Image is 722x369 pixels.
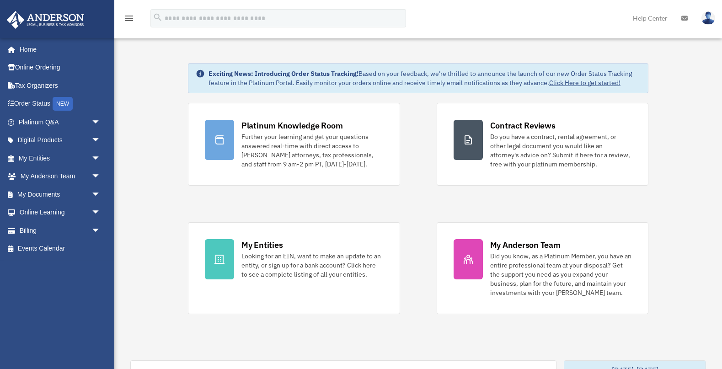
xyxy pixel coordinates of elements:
[241,132,383,169] div: Further your learning and get your questions answered real-time with direct access to [PERSON_NAM...
[91,203,110,222] span: arrow_drop_down
[91,131,110,150] span: arrow_drop_down
[437,103,649,186] a: Contract Reviews Do you have a contract, rental agreement, or other legal document you would like...
[490,120,556,131] div: Contract Reviews
[153,12,163,22] i: search
[490,132,632,169] div: Do you have a contract, rental agreement, or other legal document you would like an attorney's ad...
[701,11,715,25] img: User Pic
[241,120,343,131] div: Platinum Knowledge Room
[91,221,110,240] span: arrow_drop_down
[6,40,110,59] a: Home
[549,79,620,87] a: Click Here to get started!
[437,222,649,314] a: My Anderson Team Did you know, as a Platinum Member, you have an entire professional team at your...
[6,131,114,150] a: Digital Productsarrow_drop_down
[123,16,134,24] a: menu
[6,76,114,95] a: Tax Organizers
[6,95,114,113] a: Order StatusNEW
[209,69,641,87] div: Based on your feedback, we're thrilled to announce the launch of our new Order Status Tracking fe...
[91,149,110,168] span: arrow_drop_down
[241,239,283,251] div: My Entities
[6,149,114,167] a: My Entitiesarrow_drop_down
[241,251,383,279] div: Looking for an EIN, want to make an update to an entity, or sign up for a bank account? Click her...
[91,185,110,204] span: arrow_drop_down
[53,97,73,111] div: NEW
[6,167,114,186] a: My Anderson Teamarrow_drop_down
[6,59,114,77] a: Online Ordering
[188,103,400,186] a: Platinum Knowledge Room Further your learning and get your questions answered real-time with dire...
[6,221,114,240] a: Billingarrow_drop_down
[91,167,110,186] span: arrow_drop_down
[6,113,114,131] a: Platinum Q&Aarrow_drop_down
[209,70,358,78] strong: Exciting News: Introducing Order Status Tracking!
[6,240,114,258] a: Events Calendar
[490,239,561,251] div: My Anderson Team
[4,11,87,29] img: Anderson Advisors Platinum Portal
[490,251,632,297] div: Did you know, as a Platinum Member, you have an entire professional team at your disposal? Get th...
[6,185,114,203] a: My Documentsarrow_drop_down
[6,203,114,222] a: Online Learningarrow_drop_down
[123,13,134,24] i: menu
[91,113,110,132] span: arrow_drop_down
[188,222,400,314] a: My Entities Looking for an EIN, want to make an update to an entity, or sign up for a bank accoun...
